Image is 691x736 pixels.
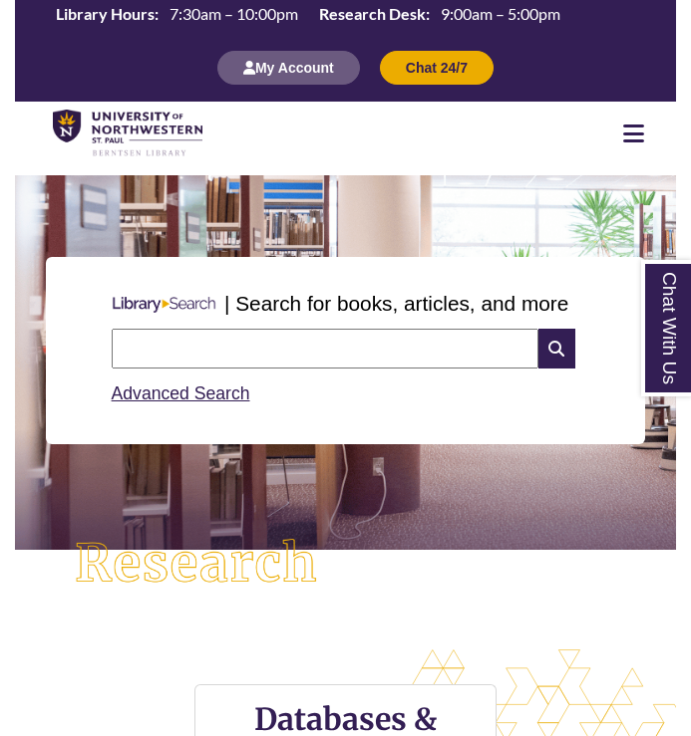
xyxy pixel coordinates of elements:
[104,289,224,320] img: Libary Search
[48,512,345,615] img: Research
[112,383,250,403] a: Advanced Search
[48,3,568,28] table: Hours Today
[441,4,560,23] span: 9:00am – 5:00pm
[48,3,568,30] a: Hours Today
[224,288,568,319] p: | Search for books, articles, and more
[538,329,575,368] i: Search
[311,3,433,25] th: Research Desk:
[53,110,202,157] img: UNWSP Library Logo
[380,51,494,85] button: Chat 24/7
[217,59,360,76] a: My Account
[170,4,298,23] span: 7:30am – 10:00pm
[380,59,494,76] a: Chat 24/7
[48,3,162,25] th: Library Hours:
[217,51,360,85] button: My Account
